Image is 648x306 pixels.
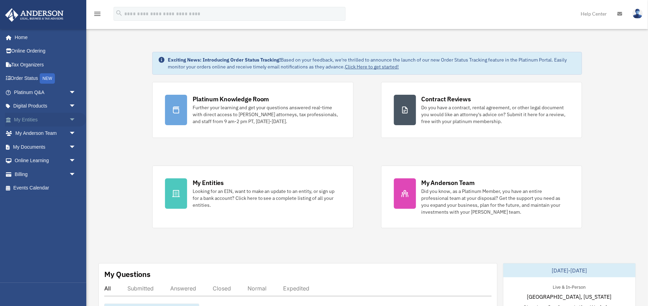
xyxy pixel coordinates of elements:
a: Events Calendar [5,181,86,195]
span: arrow_drop_down [69,154,83,168]
a: Online Ordering [5,44,86,58]
a: Contract Reviews Do you have a contract, rental agreement, or other legal document you would like... [381,82,582,138]
div: Normal [248,285,267,292]
span: arrow_drop_down [69,140,83,154]
div: Answered [170,285,196,292]
span: arrow_drop_down [69,85,83,100]
div: My Questions [104,269,151,279]
div: Expedited [283,285,309,292]
img: User Pic [632,9,643,19]
a: Online Learningarrow_drop_down [5,154,86,168]
div: Looking for an EIN, want to make an update to an entity, or sign up for a bank account? Click her... [193,188,341,208]
a: Order StatusNEW [5,72,86,86]
span: arrow_drop_down [69,99,83,113]
a: My Documentsarrow_drop_down [5,140,86,154]
a: My Entities Looking for an EIN, want to make an update to an entity, or sign up for a bank accoun... [152,166,354,228]
div: Based on your feedback, we're thrilled to announce the launch of our new Order Status Tracking fe... [168,56,577,70]
a: My Anderson Team Did you know, as a Platinum Member, you have an entire professional team at your... [381,166,582,228]
a: Home [5,30,83,44]
a: Billingarrow_drop_down [5,167,86,181]
i: search [115,9,123,17]
div: Platinum Knowledge Room [193,95,269,103]
div: Contract Reviews [422,95,471,103]
div: [DATE]-[DATE] [503,263,636,277]
div: My Entities [193,178,224,187]
span: arrow_drop_down [69,113,83,127]
a: Digital Productsarrow_drop_down [5,99,86,113]
span: arrow_drop_down [69,127,83,141]
a: Click Here to get started! [345,64,399,70]
div: All [104,285,111,292]
a: Tax Organizers [5,58,86,72]
a: Platinum Q&Aarrow_drop_down [5,85,86,99]
div: Live & In-Person [548,283,591,290]
div: My Anderson Team [422,178,475,187]
span: arrow_drop_down [69,167,83,182]
a: My Entitiesarrow_drop_down [5,113,86,127]
strong: Exciting News: Introducing Order Status Tracking! [168,57,281,63]
a: menu [93,12,101,18]
div: Closed [213,285,231,292]
div: NEW [40,73,55,84]
div: Further your learning and get your questions answered real-time with direct access to [PERSON_NAM... [193,104,341,125]
a: My Anderson Teamarrow_drop_down [5,127,86,140]
i: menu [93,10,101,18]
span: [GEOGRAPHIC_DATA], [US_STATE] [527,293,612,301]
div: Submitted [127,285,154,292]
a: Platinum Knowledge Room Further your learning and get your questions answered real-time with dire... [152,82,354,138]
div: Do you have a contract, rental agreement, or other legal document you would like an attorney's ad... [422,104,570,125]
img: Anderson Advisors Platinum Portal [3,8,66,22]
div: Did you know, as a Platinum Member, you have an entire professional team at your disposal? Get th... [422,188,570,215]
